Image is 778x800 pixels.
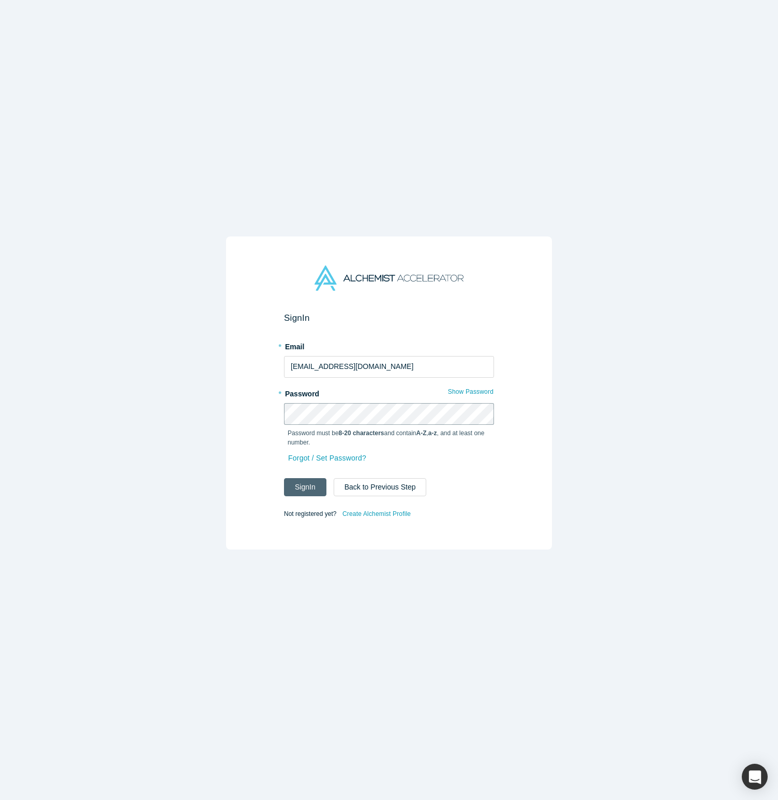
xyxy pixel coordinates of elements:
[428,429,437,437] strong: a-z
[447,385,494,398] button: Show Password
[284,510,336,517] span: Not registered yet?
[288,449,367,467] a: Forgot / Set Password?
[284,478,326,496] button: SignIn
[315,265,463,291] img: Alchemist Accelerator Logo
[416,429,427,437] strong: A-Z
[284,338,494,352] label: Email
[342,507,411,521] a: Create Alchemist Profile
[339,429,384,437] strong: 8-20 characters
[284,313,494,323] h2: Sign In
[284,385,494,399] label: Password
[334,478,427,496] button: Back to Previous Step
[288,428,490,447] p: Password must be and contain , , and at least one number.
